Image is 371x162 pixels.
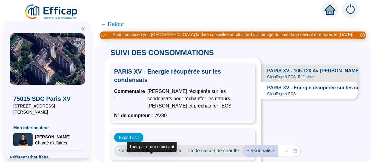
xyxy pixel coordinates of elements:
span: Cette saison de chauffe [185,145,243,157]
button: Export csv [114,133,143,142]
span: 7 derniers jours [114,145,155,157]
img: Chargé d'affaires [13,133,33,146]
span: N° de compteur : [114,112,153,119]
span: Chauffage & ECS [267,91,296,96]
span: Commentaire : [114,88,145,110]
span: double-left [81,27,85,31]
span: Mon interlocuteur [13,125,82,131]
span: Export csv [119,134,139,141]
div: Pour Toulouse Lyon [GEOGRAPHIC_DATA] la date conseillée au plus tard d'allumage du chauffage devr... [113,31,353,38]
img: efficap energie logo [24,4,79,21]
span: close-circle [360,33,365,37]
span: Personnalisé [243,145,278,157]
span: 75015 SDC Paris XV [13,94,82,103]
i: 2 / 3 [101,34,107,38]
span: AV80 [155,112,167,119]
span: Chargé d'affaires [35,140,70,146]
img: alerts [342,1,359,18]
span: [PERSON_NAME] [35,134,70,140]
span: home [325,4,335,15]
span: swap-right [284,148,289,153]
span: Chauffage & ECS - Référence [267,74,315,79]
span: SUIVI DES CONSOMMATIONS [104,48,220,57]
span: Référent Chauffage [10,154,85,160]
span: ← Retour [101,20,124,28]
span: [STREET_ADDRESS][PERSON_NAME] [13,103,82,115]
span: to [284,148,289,153]
span: PARIS XV - Energie récupérée sur les condensats [114,67,251,84]
span: [PERSON_NAME] récupérée sur les condensats pour réchauffer les retours [PERSON_NAME] et préchauff... [147,88,251,110]
div: Trier par ordre croissant [127,142,177,152]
